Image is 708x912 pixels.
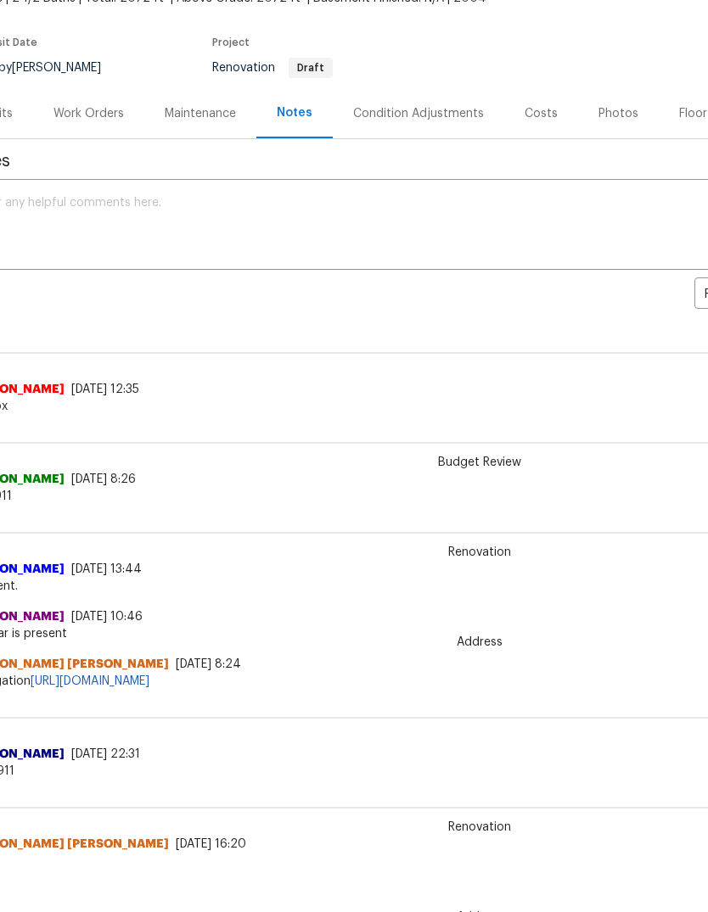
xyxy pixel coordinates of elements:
[176,838,246,850] span: [DATE] 16:20
[438,544,521,561] span: Renovation
[447,634,513,651] span: Address
[290,63,331,73] span: Draft
[71,748,140,760] span: [DATE] 22:31
[71,611,143,623] span: [DATE] 10:46
[165,105,236,122] div: Maintenance
[353,105,484,122] div: Condition Adjustments
[525,105,558,122] div: Costs
[176,658,241,670] span: [DATE] 8:24
[428,454,531,471] span: Budget Review
[71,383,139,395] span: [DATE] 12:35
[438,819,521,836] span: Renovation
[598,105,638,122] div: Photos
[212,62,333,74] span: Renovation
[71,473,136,485] span: [DATE] 8:26
[212,37,250,48] span: Project
[31,675,149,687] a: [URL][DOMAIN_NAME]
[53,105,124,122] div: Work Orders
[71,563,142,575] span: [DATE] 13:44
[277,104,312,121] div: Notes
